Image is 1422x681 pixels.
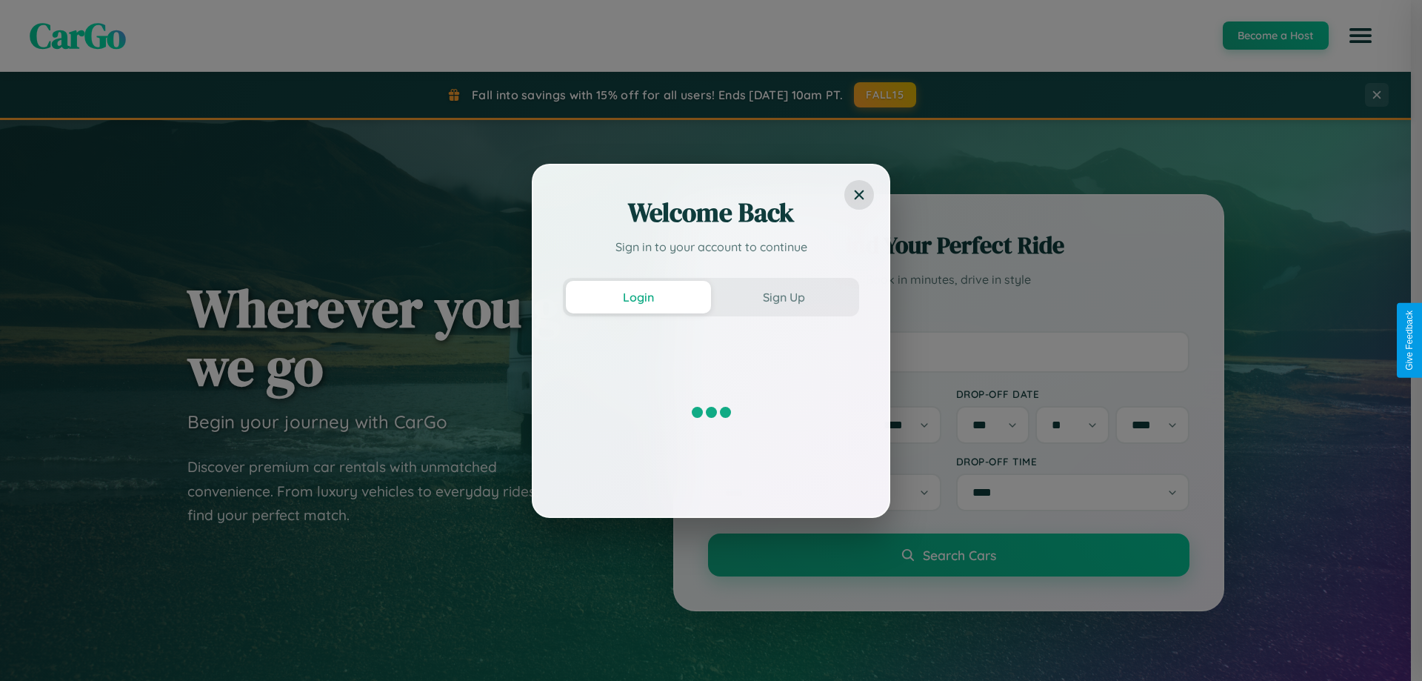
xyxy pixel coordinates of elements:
button: Sign Up [711,281,856,313]
p: Sign in to your account to continue [563,238,859,256]
div: Give Feedback [1404,310,1415,371]
iframe: Intercom live chat [15,631,50,666]
button: Login [566,281,711,313]
h2: Welcome Back [563,195,859,230]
